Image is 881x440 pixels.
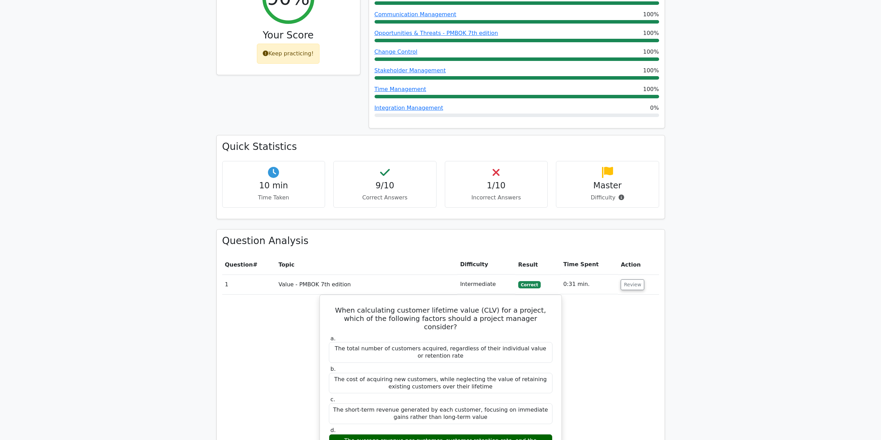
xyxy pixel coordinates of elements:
[375,105,443,111] a: Integration Management
[560,275,618,294] td: 0:31 min.
[643,29,659,37] span: 100%
[515,255,560,275] th: Result
[228,181,320,191] h4: 10 min
[643,10,659,19] span: 100%
[339,181,431,191] h4: 9/10
[643,48,659,56] span: 100%
[329,342,552,363] div: The total number of customers acquired, regardless of their individual value or retention rate
[328,306,553,331] h5: When calculating customer lifetime value (CLV) for a project, which of the following factors shou...
[257,44,320,64] div: Keep practicing!
[331,427,336,433] span: d.
[331,335,336,342] span: a.
[375,86,426,92] a: Time Management
[276,275,458,294] td: Value - PMBOK 7th edition
[650,104,659,112] span: 0%
[375,30,498,36] a: Opportunities & Threats - PMBOK 7th edition
[457,255,515,275] th: Difficulty
[276,255,458,275] th: Topic
[222,29,354,41] h3: Your Score
[228,194,320,202] p: Time Taken
[225,261,253,268] span: Question
[451,181,542,191] h4: 1/10
[451,194,542,202] p: Incorrect Answers
[339,194,431,202] p: Correct Answers
[375,67,446,74] a: Stakeholder Management
[222,141,659,153] h3: Quick Statistics
[331,396,335,403] span: c.
[329,403,552,424] div: The short-term revenue generated by each customer, focusing on immediate gains rather than long-t...
[643,85,659,93] span: 100%
[222,235,659,247] h3: Question Analysis
[457,275,515,294] td: Intermediate
[562,181,653,191] h4: Master
[222,255,276,275] th: #
[329,373,552,394] div: The cost of acquiring new customers, while neglecting the value of retaining existing customers o...
[518,281,541,288] span: Correct
[560,255,618,275] th: Time Spent
[643,66,659,75] span: 100%
[562,194,653,202] p: Difficulty
[375,48,417,55] a: Change Control
[621,279,644,290] button: Review
[331,366,336,372] span: b.
[618,255,659,275] th: Action
[222,275,276,294] td: 1
[375,11,457,18] a: Communication Management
